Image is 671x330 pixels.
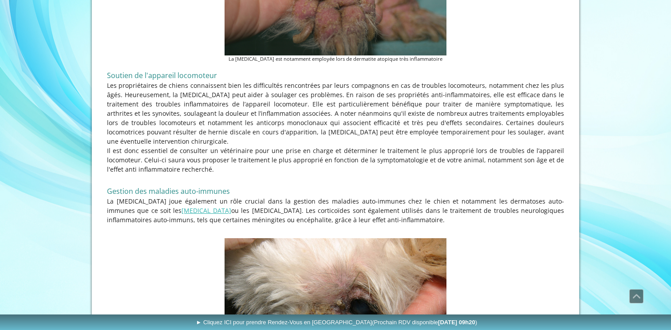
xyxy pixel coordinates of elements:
a: [MEDICAL_DATA] [182,206,231,215]
p: Il est donc essentiel de consulter un vétérinaire pour une prise en charge et déterminer le trait... [107,146,564,174]
span: Gestion des maladies auto-immunes [107,186,230,196]
span: (Prochain RDV disponible ) [372,319,477,326]
figcaption: La [MEDICAL_DATA] est notamment employée lors de dermatite atopique très inflammatoire [225,55,446,63]
p: La [MEDICAL_DATA] joue également un rôle crucial dans la gestion des maladies auto-immunes chez l... [107,196,564,224]
span: ► Cliquez ICI pour prendre Rendez-Vous en [GEOGRAPHIC_DATA] [196,319,477,326]
p: Les propriétaires de chiens connaissent bien les difficultés rencontrées par leurs compagnons en ... [107,81,564,146]
a: Défiler vers le haut [629,289,643,303]
b: [DATE] 09h20 [438,319,475,326]
span: Défiler vers le haut [630,290,643,303]
span: Soutien de l'appareil locomoteur [107,71,217,80]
